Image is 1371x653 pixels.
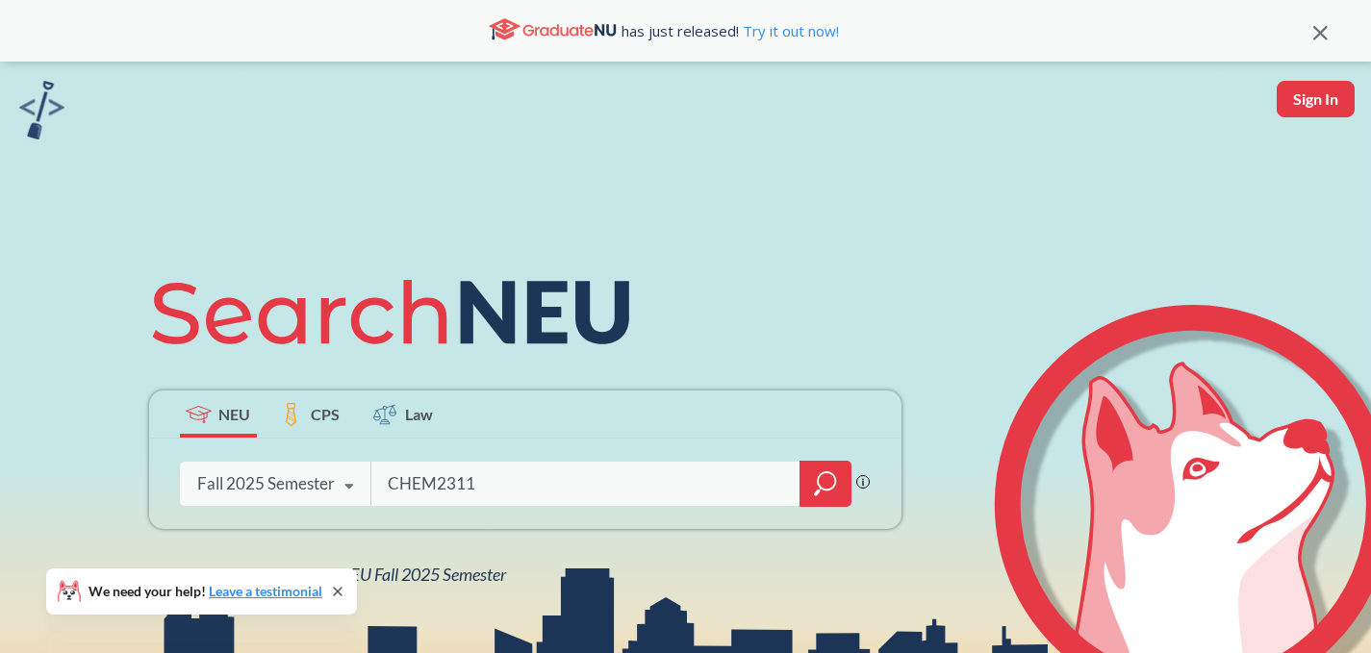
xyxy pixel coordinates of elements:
a: Try it out now! [739,21,839,40]
button: Sign In [1277,81,1355,117]
a: Leave a testimonial [209,583,322,599]
span: NEU [218,403,250,425]
div: Fall 2025 Semester [197,473,335,494]
span: We need your help! [89,585,322,598]
a: sandbox logo [19,81,64,145]
img: sandbox logo [19,81,64,139]
span: CPS [311,403,340,425]
input: Class, professor, course number, "phrase" [386,464,786,504]
span: has just released! [622,20,839,41]
div: magnifying glass [800,461,851,507]
span: NEU Fall 2025 Semester [338,564,506,585]
svg: magnifying glass [814,470,837,497]
span: View all classes for [197,564,506,585]
span: Law [405,403,433,425]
